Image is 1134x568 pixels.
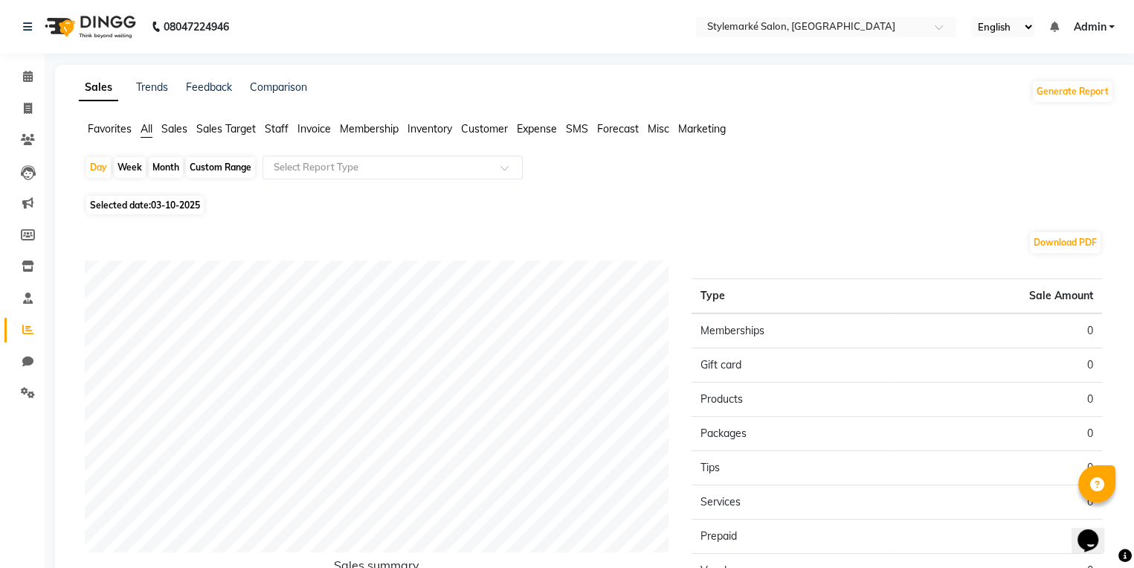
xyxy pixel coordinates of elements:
[149,157,183,178] div: Month
[1072,508,1119,553] iframe: chat widget
[340,122,399,135] span: Membership
[692,451,897,485] td: Tips
[692,417,897,451] td: Packages
[151,200,200,211] span: 03-10-2025
[136,80,168,94] a: Trends
[597,122,639,135] span: Forecast
[897,279,1102,314] th: Sale Amount
[86,196,204,214] span: Selected date:
[517,122,557,135] span: Expense
[196,122,256,135] span: Sales Target
[88,122,132,135] span: Favorites
[1030,232,1101,253] button: Download PDF
[297,122,331,135] span: Invoice
[114,157,146,178] div: Week
[164,6,229,48] b: 08047224946
[897,417,1102,451] td: 0
[141,122,152,135] span: All
[897,485,1102,520] td: 0
[897,383,1102,417] td: 0
[692,348,897,383] td: Gift card
[692,279,897,314] th: Type
[86,157,111,178] div: Day
[407,122,452,135] span: Inventory
[648,122,669,135] span: Misc
[186,157,255,178] div: Custom Range
[566,122,588,135] span: SMS
[692,485,897,520] td: Services
[1033,81,1112,102] button: Generate Report
[186,80,232,94] a: Feedback
[1073,19,1106,35] span: Admin
[897,348,1102,383] td: 0
[38,6,140,48] img: logo
[897,520,1102,554] td: 0
[692,520,897,554] td: Prepaid
[897,313,1102,348] td: 0
[79,74,118,101] a: Sales
[461,122,508,135] span: Customer
[250,80,307,94] a: Comparison
[161,122,187,135] span: Sales
[897,451,1102,485] td: 0
[692,313,897,348] td: Memberships
[678,122,726,135] span: Marketing
[265,122,289,135] span: Staff
[692,383,897,417] td: Products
